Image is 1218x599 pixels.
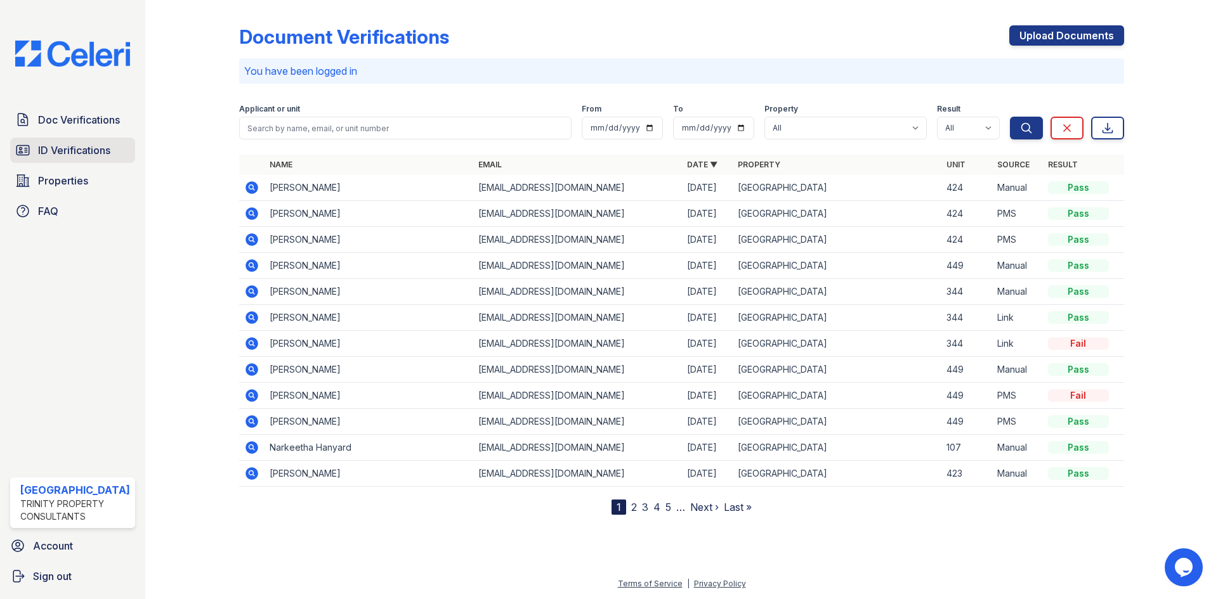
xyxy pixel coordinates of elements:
a: Sign out [5,564,140,589]
div: Trinity Property Consultants [20,498,130,523]
td: [DATE] [682,383,733,409]
a: FAQ [10,198,135,224]
td: [DATE] [682,253,733,279]
td: [GEOGRAPHIC_DATA] [733,279,941,305]
div: Pass [1048,207,1109,220]
div: Pass [1048,311,1109,324]
td: [EMAIL_ADDRESS][DOMAIN_NAME] [473,201,682,227]
td: [PERSON_NAME] [265,279,473,305]
td: [DATE] [682,305,733,331]
div: Fail [1048,389,1109,402]
td: [PERSON_NAME] [265,331,473,357]
td: Manual [992,435,1043,461]
div: [GEOGRAPHIC_DATA] [20,482,130,498]
span: ID Verifications [38,143,110,158]
td: [EMAIL_ADDRESS][DOMAIN_NAME] [473,409,682,435]
td: Narkeetha Hanyard [265,435,473,461]
td: [GEOGRAPHIC_DATA] [733,201,941,227]
td: [DATE] [682,357,733,383]
a: Privacy Policy [694,579,746,588]
a: Properties [10,168,135,193]
td: 424 [941,175,992,201]
td: [DATE] [682,409,733,435]
td: [EMAIL_ADDRESS][DOMAIN_NAME] [473,305,682,331]
div: Fail [1048,337,1109,350]
td: [PERSON_NAME] [265,227,473,253]
td: [GEOGRAPHIC_DATA] [733,435,941,461]
a: 2 [631,501,637,513]
td: 423 [941,461,992,487]
a: Unit [946,160,966,169]
div: Pass [1048,467,1109,480]
td: [PERSON_NAME] [265,357,473,383]
td: 449 [941,253,992,279]
td: [PERSON_NAME] [265,409,473,435]
td: [GEOGRAPHIC_DATA] [733,461,941,487]
td: [EMAIL_ADDRESS][DOMAIN_NAME] [473,383,682,409]
td: Manual [992,279,1043,305]
a: Result [1048,160,1078,169]
a: Next › [690,501,719,513]
td: [EMAIL_ADDRESS][DOMAIN_NAME] [473,279,682,305]
td: Manual [992,175,1043,201]
a: Doc Verifications [10,107,135,132]
a: Name [270,160,292,169]
div: Pass [1048,441,1109,454]
div: 1 [612,499,626,515]
a: 5 [665,501,671,513]
span: Doc Verifications [38,112,120,127]
td: [DATE] [682,331,733,357]
td: 449 [941,357,992,383]
td: PMS [992,227,1043,253]
div: Pass [1048,415,1109,428]
td: [DATE] [682,227,733,253]
td: 344 [941,331,992,357]
td: 424 [941,227,992,253]
a: ID Verifications [10,138,135,163]
td: [GEOGRAPHIC_DATA] [733,409,941,435]
a: Email [478,160,502,169]
td: [EMAIL_ADDRESS][DOMAIN_NAME] [473,461,682,487]
td: [DATE] [682,435,733,461]
span: Properties [38,173,88,188]
td: [DATE] [682,279,733,305]
a: Date ▼ [687,160,717,169]
div: Document Verifications [239,25,449,48]
span: Sign out [33,569,72,584]
td: 107 [941,435,992,461]
td: [GEOGRAPHIC_DATA] [733,383,941,409]
td: [GEOGRAPHIC_DATA] [733,331,941,357]
a: 3 [642,501,648,513]
td: [GEOGRAPHIC_DATA] [733,357,941,383]
a: Terms of Service [618,579,683,588]
div: Pass [1048,285,1109,298]
td: [DATE] [682,201,733,227]
label: Result [937,104,960,114]
div: Pass [1048,181,1109,194]
div: Pass [1048,233,1109,246]
td: [PERSON_NAME] [265,305,473,331]
td: Manual [992,461,1043,487]
td: [PERSON_NAME] [265,461,473,487]
td: Manual [992,357,1043,383]
td: 344 [941,305,992,331]
td: [GEOGRAPHIC_DATA] [733,227,941,253]
td: [PERSON_NAME] [265,383,473,409]
td: [PERSON_NAME] [265,253,473,279]
td: Link [992,331,1043,357]
td: [EMAIL_ADDRESS][DOMAIN_NAME] [473,357,682,383]
td: [DATE] [682,175,733,201]
td: [PERSON_NAME] [265,201,473,227]
td: 344 [941,279,992,305]
div: Pass [1048,259,1109,272]
label: To [673,104,683,114]
td: Link [992,305,1043,331]
a: Upload Documents [1009,25,1124,46]
td: 449 [941,383,992,409]
iframe: chat widget [1165,548,1205,586]
label: From [582,104,601,114]
td: PMS [992,383,1043,409]
td: [GEOGRAPHIC_DATA] [733,305,941,331]
a: Property [738,160,780,169]
td: [PERSON_NAME] [265,175,473,201]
